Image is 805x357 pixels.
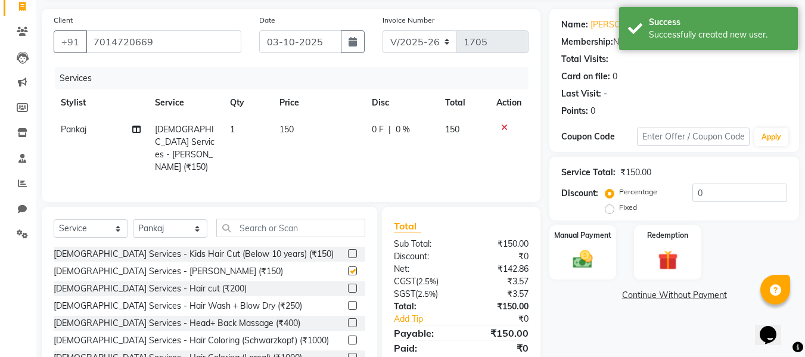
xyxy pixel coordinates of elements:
span: Total [394,220,421,232]
div: Success [649,16,789,29]
label: Invoice Number [383,15,434,26]
div: 0 [590,105,595,117]
th: Disc [365,89,438,116]
div: Coupon Code [561,131,636,143]
div: - [604,88,607,100]
div: Discount: [561,187,598,200]
div: [DEMOGRAPHIC_DATA] Services - Kids Hair Cut (Below 10 years) (₹150) [54,248,334,260]
div: Sub Total: [385,238,461,250]
div: [DEMOGRAPHIC_DATA] Services - Hair cut (₹200) [54,283,247,295]
a: Add Tip [385,313,474,325]
span: 2.5% [418,277,436,286]
span: Pankaj [61,124,86,135]
span: 150 [445,124,459,135]
div: ₹150.00 [461,238,537,250]
span: 150 [279,124,294,135]
div: No Active Membership [561,36,787,48]
a: Continue Without Payment [552,289,797,302]
div: ₹3.57 [461,288,537,300]
div: ( ) [385,275,461,288]
label: Fixed [619,202,637,213]
div: Last Visit: [561,88,601,100]
div: Net: [385,263,461,275]
span: 2.5% [418,289,436,299]
div: Total Visits: [561,53,608,66]
input: Enter Offer / Coupon Code [637,128,750,146]
div: ₹150.00 [620,166,651,179]
label: Date [259,15,275,26]
th: Qty [223,89,273,116]
div: 0 [613,70,617,83]
input: Search by Name/Mobile/Email/Code [86,30,241,53]
div: ( ) [385,288,461,300]
iframe: chat widget [755,309,793,345]
div: Membership: [561,36,613,48]
button: +91 [54,30,87,53]
button: Apply [754,128,788,146]
span: 0 F [372,123,384,136]
img: _cash.svg [567,248,599,271]
div: Name: [561,18,588,31]
span: | [388,123,391,136]
span: CGST [394,276,416,287]
div: ₹150.00 [461,326,537,340]
div: Paid: [385,341,461,355]
label: Redemption [647,230,688,241]
div: [DEMOGRAPHIC_DATA] Services - Hair Coloring (Schwarzkopf) (₹1000) [54,334,329,347]
div: Payable: [385,326,461,340]
span: 0 % [396,123,410,136]
div: ₹0 [474,313,538,325]
div: ₹150.00 [461,300,537,313]
div: [DEMOGRAPHIC_DATA] Services - Head+ Back Massage (₹400) [54,317,300,330]
img: _gift.svg [652,248,684,272]
div: [DEMOGRAPHIC_DATA] Services - Hair Wash + Blow Dry (₹250) [54,300,302,312]
input: Search or Scan [216,219,365,237]
div: Card on file: [561,70,610,83]
span: [DEMOGRAPHIC_DATA] Services - [PERSON_NAME] (₹150) [155,124,215,172]
label: Client [54,15,73,26]
div: Points: [561,105,588,117]
th: Stylist [54,89,148,116]
div: Total: [385,300,461,313]
span: 1 [230,124,235,135]
div: [DEMOGRAPHIC_DATA] Services - [PERSON_NAME] (₹150) [54,265,283,278]
th: Price [272,89,365,116]
label: Percentage [619,187,657,197]
a: [PERSON_NAME] [590,18,657,31]
div: Discount: [385,250,461,263]
div: ₹142.86 [461,263,537,275]
label: Manual Payment [554,230,611,241]
div: ₹0 [461,341,537,355]
div: ₹0 [461,250,537,263]
span: SGST [394,288,415,299]
th: Total [438,89,490,116]
th: Service [148,89,223,116]
div: Service Total: [561,166,616,179]
div: Successfully created new user. [649,29,789,41]
th: Action [489,89,529,116]
div: Services [55,67,537,89]
div: ₹3.57 [461,275,537,288]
